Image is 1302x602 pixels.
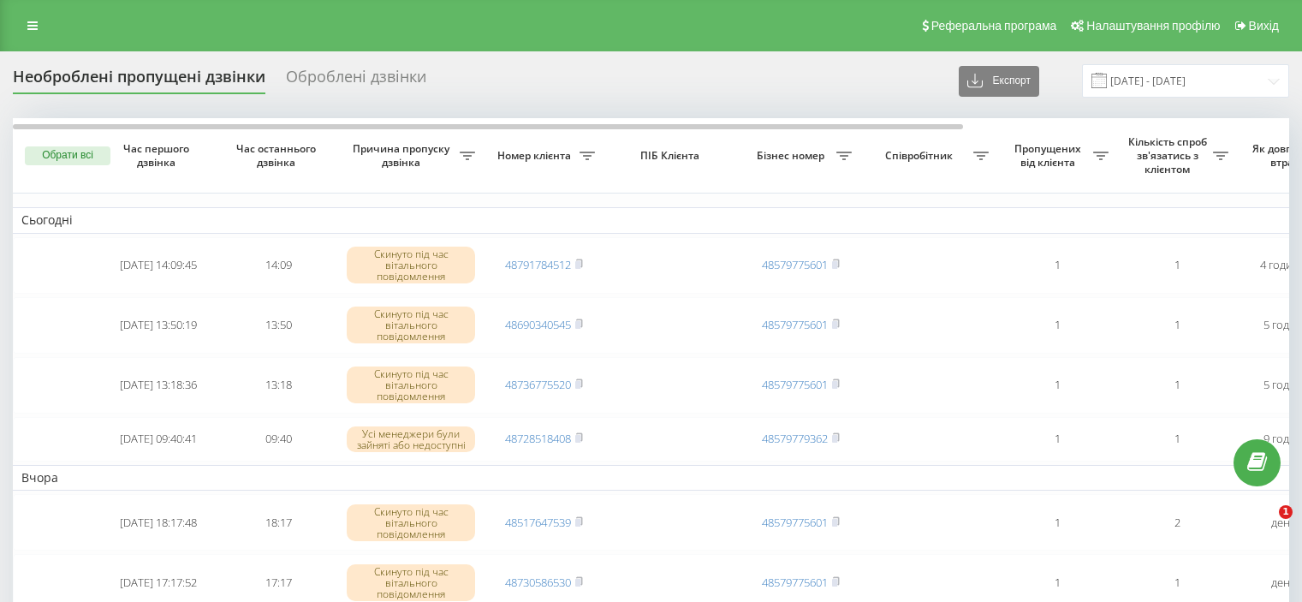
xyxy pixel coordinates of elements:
[1117,357,1237,414] td: 1
[505,377,571,392] a: 48736775520
[218,357,338,414] td: 13:18
[347,367,475,404] div: Скинуто під час вітального повідомлення
[762,431,828,446] a: 48579779362
[997,237,1117,294] td: 1
[218,297,338,354] td: 13:50
[347,142,460,169] span: Причина пропуску дзвінка
[997,417,1117,462] td: 1
[25,146,110,165] button: Обрати всі
[232,142,324,169] span: Час останнього дзвінка
[505,575,571,590] a: 48730586530
[1126,135,1213,176] span: Кількість спроб зв'язатись з клієнтом
[1117,417,1237,462] td: 1
[112,142,205,169] span: Час першого дзвінка
[1006,142,1093,169] span: Пропущених від клієнта
[98,237,218,294] td: [DATE] 14:09:45
[618,149,726,163] span: ПІБ Клієнта
[347,247,475,284] div: Скинуто під час вітального повідомлення
[347,426,475,452] div: Усі менеджери були зайняті або недоступні
[505,317,571,332] a: 48690340545
[98,297,218,354] td: [DATE] 13:50:19
[505,431,571,446] a: 48728518408
[286,68,426,94] div: Оброблені дзвінки
[98,417,218,462] td: [DATE] 09:40:41
[218,494,338,551] td: 18:17
[749,149,836,163] span: Бізнес номер
[762,515,828,530] a: 48579775601
[218,237,338,294] td: 14:09
[762,575,828,590] a: 48579775601
[218,417,338,462] td: 09:40
[347,504,475,542] div: Скинуто під час вітального повідомлення
[347,307,475,344] div: Скинуто під час вітального повідомлення
[1249,19,1279,33] span: Вихід
[505,515,571,530] a: 48517647539
[869,149,973,163] span: Співробітник
[98,357,218,414] td: [DATE] 13:18:36
[931,19,1057,33] span: Реферальна програма
[13,68,265,94] div: Необроблені пропущені дзвінки
[1117,297,1237,354] td: 1
[959,66,1039,97] button: Експорт
[762,377,828,392] a: 48579775601
[1086,19,1220,33] span: Налаштування профілю
[1117,237,1237,294] td: 1
[1117,494,1237,551] td: 2
[492,149,580,163] span: Номер клієнта
[997,297,1117,354] td: 1
[347,564,475,602] div: Скинуто під час вітального повідомлення
[762,317,828,332] a: 48579775601
[997,357,1117,414] td: 1
[762,257,828,272] a: 48579775601
[997,494,1117,551] td: 1
[1244,505,1285,546] iframe: Intercom live chat
[98,494,218,551] td: [DATE] 18:17:48
[1279,505,1293,519] span: 1
[505,257,571,272] a: 48791784512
